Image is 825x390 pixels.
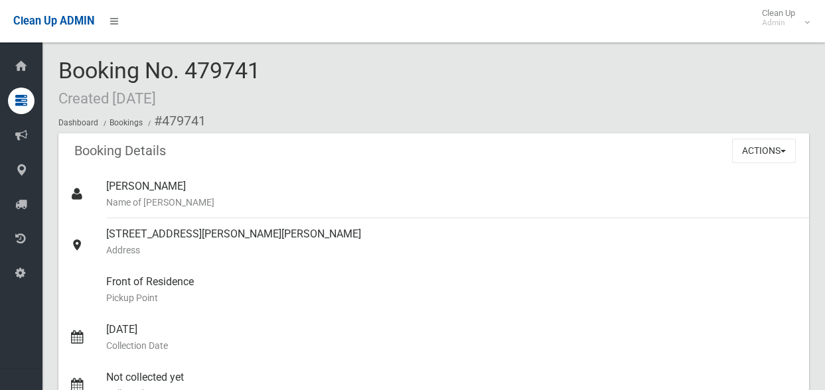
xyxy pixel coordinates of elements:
[110,118,143,127] a: Bookings
[106,194,798,210] small: Name of [PERSON_NAME]
[106,266,798,314] div: Front of Residence
[106,218,798,266] div: [STREET_ADDRESS][PERSON_NAME][PERSON_NAME]
[13,15,94,27] span: Clean Up ADMIN
[58,138,182,164] header: Booking Details
[762,18,795,28] small: Admin
[145,109,206,133] li: #479741
[106,170,798,218] div: [PERSON_NAME]
[755,8,808,28] span: Clean Up
[106,242,798,258] small: Address
[732,139,796,163] button: Actions
[58,57,260,109] span: Booking No. 479741
[106,314,798,361] div: [DATE]
[58,90,156,107] small: Created [DATE]
[58,118,98,127] a: Dashboard
[106,338,798,354] small: Collection Date
[106,290,798,306] small: Pickup Point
